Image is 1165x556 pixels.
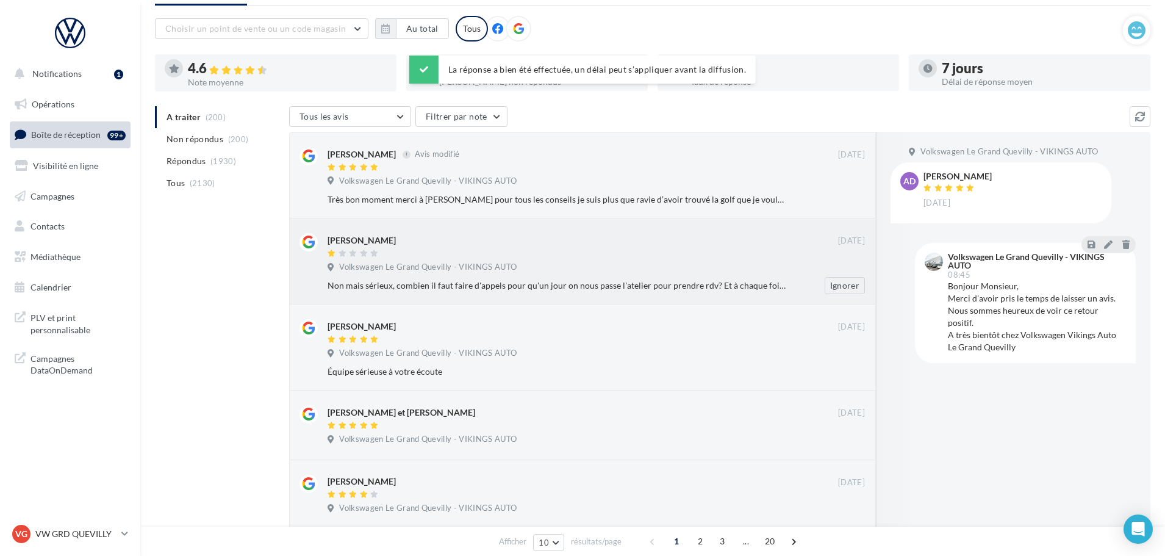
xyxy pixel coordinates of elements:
[30,221,65,231] span: Contacts
[7,214,133,239] a: Contacts
[838,408,865,419] span: [DATE]
[690,532,710,551] span: 2
[35,528,116,540] p: VW GRD QUEVILLY
[825,277,865,294] button: Ignorer
[190,178,215,188] span: (2130)
[712,532,732,551] span: 3
[7,345,133,381] a: Campagnes DataOnDemand
[533,534,564,551] button: 10
[107,131,126,140] div: 99+
[948,280,1126,353] div: Bonjour Monsieur, Merci d'avoir pris le temps de laisser un avis. Nous sommes heureux de voir ce ...
[339,434,517,445] span: Volkswagen Le Grand Quevilly - VIKINGS AUTO
[838,150,865,161] span: [DATE]
[690,78,889,86] div: Taux de réponse
[838,477,865,488] span: [DATE]
[415,106,507,127] button: Filtrer par note
[7,305,133,341] a: PLV et print personnalisable
[30,350,126,377] span: Campagnes DataOnDemand
[920,146,1098,157] span: Volkswagen Le Grand Quevilly - VIKINGS AUTO
[1124,514,1153,544] div: Open Intercom Messenger
[188,62,387,76] div: 4.6
[32,68,82,79] span: Notifications
[165,23,346,34] span: Choisir un point de vente ou un code magasin
[30,282,71,292] span: Calendrier
[328,148,396,161] div: [PERSON_NAME]
[328,280,786,292] div: Non mais sérieux, combien il faut faire d'appels pour qu'un jour on nous passe l'atelier pour pre...
[328,406,475,419] div: [PERSON_NAME] et [PERSON_NAME]
[539,538,549,547] span: 10
[328,193,786,206] div: Très bon moment merci à [PERSON_NAME] pour tous les conseils je suis plus que ravie d’avoir trouv...
[339,176,517,187] span: Volkswagen Le Grand Quevilly - VIKINGS AUTO
[167,177,185,189] span: Tous
[299,111,349,121] span: Tous les avis
[114,70,123,79] div: 1
[923,198,950,209] span: [DATE]
[375,18,449,39] button: Au total
[760,532,780,551] span: 20
[31,129,101,140] span: Boîte de réception
[499,536,526,547] span: Afficher
[167,155,206,167] span: Répondus
[339,262,517,273] span: Volkswagen Le Grand Quevilly - VIKINGS AUTO
[33,161,98,171] span: Visibilité en ligne
[7,184,133,209] a: Campagnes
[690,62,889,75] div: 91 %
[328,366,786,378] div: Équipe sérieuse à votre écoute
[15,528,27,540] span: VG
[228,134,249,144] span: (200)
[415,150,459,159] span: Avis modifié
[571,536,622,547] span: résultats/page
[328,475,396,488] div: [PERSON_NAME]
[942,78,1141,86] div: Délai de réponse moyen
[409,56,756,84] div: La réponse a bien été effectuée, un délai peut s’appliquer avant la diffusion.
[7,61,128,87] button: Notifications 1
[838,322,865,333] span: [DATE]
[210,156,236,166] span: (1930)
[289,106,411,127] button: Tous les avis
[7,275,133,300] a: Calendrier
[396,18,449,39] button: Au total
[339,503,517,514] span: Volkswagen Le Grand Quevilly - VIKINGS AUTO
[7,153,133,179] a: Visibilité en ligne
[923,172,992,181] div: [PERSON_NAME]
[167,133,223,145] span: Non répondus
[667,532,686,551] span: 1
[7,121,133,148] a: Boîte de réception99+
[942,62,1141,75] div: 7 jours
[948,253,1124,270] div: Volkswagen Le Grand Quevilly - VIKINGS AUTO
[456,16,488,42] div: Tous
[7,92,133,117] a: Opérations
[30,190,74,201] span: Campagnes
[7,244,133,270] a: Médiathèque
[32,99,74,109] span: Opérations
[30,251,81,262] span: Médiathèque
[30,309,126,336] span: PLV et print personnalisable
[838,236,865,247] span: [DATE]
[155,18,368,39] button: Choisir un point de vente ou un code magasin
[903,175,916,187] span: AD
[188,78,387,87] div: Note moyenne
[948,271,970,279] span: 08:45
[10,522,131,546] a: VG VW GRD QUEVILLY
[736,532,756,551] span: ...
[328,320,396,333] div: [PERSON_NAME]
[339,348,517,359] span: Volkswagen Le Grand Quevilly - VIKINGS AUTO
[328,234,396,247] div: [PERSON_NAME]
